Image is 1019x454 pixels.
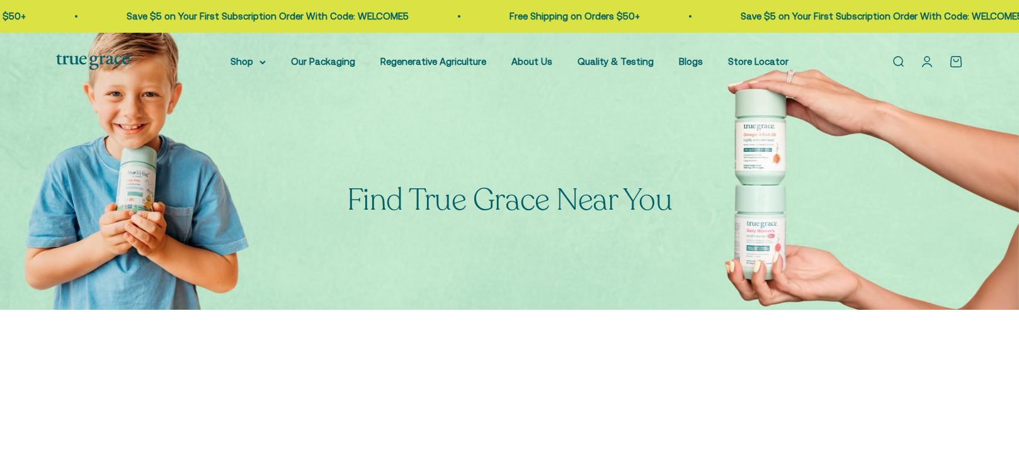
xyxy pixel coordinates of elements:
[578,56,654,67] a: Quality & Testing
[511,56,552,67] a: About Us
[347,179,672,220] split-lines: Find True Grace Near You
[231,54,266,69] summary: Shop
[123,9,405,24] p: Save $5 on Your First Subscription Order With Code: WELCOME5
[380,56,486,67] a: Regenerative Agriculture
[291,56,355,67] a: Our Packaging
[679,56,703,67] a: Blogs
[506,11,636,21] a: Free Shipping on Orders $50+
[737,9,1019,24] p: Save $5 on Your First Subscription Order With Code: WELCOME5
[728,56,788,67] a: Store Locator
